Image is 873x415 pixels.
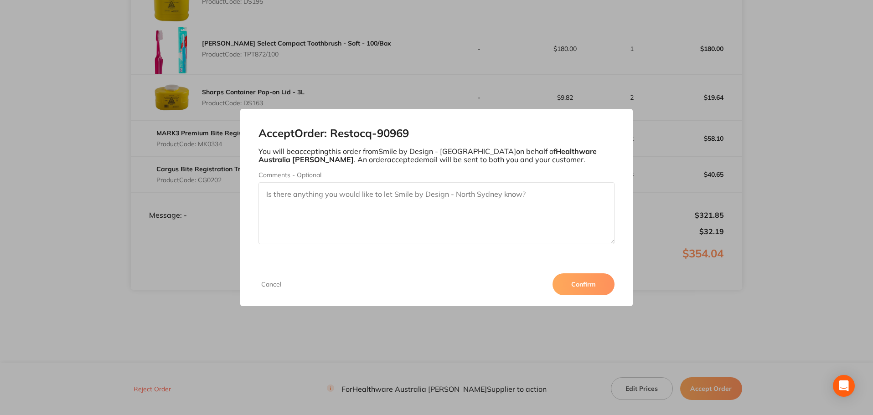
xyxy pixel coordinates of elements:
[258,171,615,179] label: Comments - Optional
[258,147,597,164] b: Healthware Australia [PERSON_NAME]
[833,375,855,397] div: Open Intercom Messenger
[553,273,615,295] button: Confirm
[258,127,615,140] h2: Accept Order: Restocq- 90969
[258,280,284,288] button: Cancel
[258,147,615,164] p: You will be accepting this order from Smile by Design - [GEOGRAPHIC_DATA] on behalf of . An order...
